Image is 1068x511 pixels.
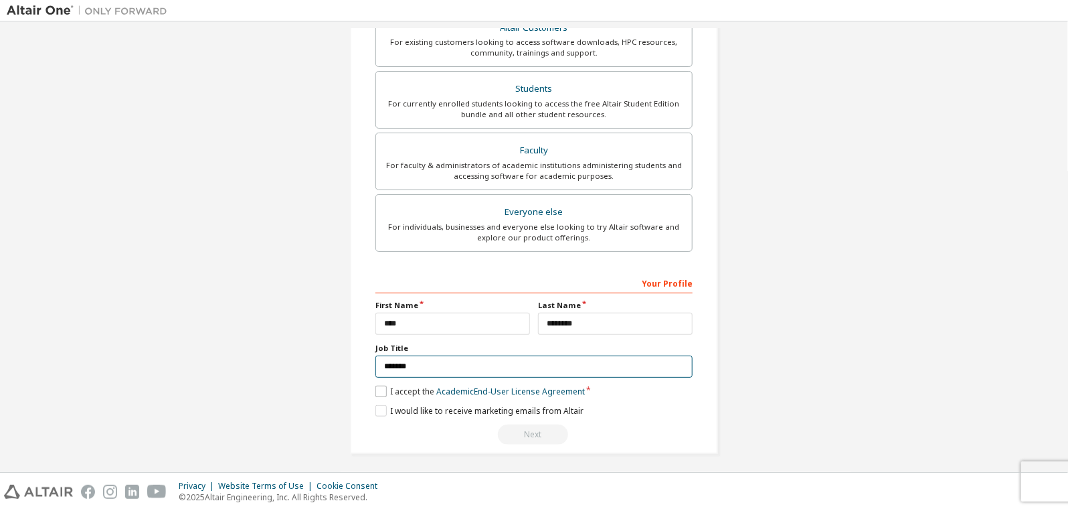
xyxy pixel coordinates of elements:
div: Website Terms of Use [218,481,317,492]
div: For faculty & administrators of academic institutions administering students and accessing softwa... [384,160,684,181]
div: Cookie Consent [317,481,385,492]
div: For existing customers looking to access software downloads, HPC resources, community, trainings ... [384,37,684,58]
div: Your Profile [375,272,693,293]
a: Academic End-User License Agreement [436,386,585,397]
div: For currently enrolled students looking to access the free Altair Student Edition bundle and all ... [384,98,684,120]
label: First Name [375,300,530,311]
div: For individuals, businesses and everyone else looking to try Altair software and explore our prod... [384,222,684,243]
img: youtube.svg [147,485,167,499]
div: Everyone else [384,203,684,222]
img: linkedin.svg [125,485,139,499]
label: I would like to receive marketing emails from Altair [375,405,584,417]
div: Altair Customers [384,19,684,38]
div: Students [384,80,684,98]
img: instagram.svg [103,485,117,499]
img: altair_logo.svg [4,485,73,499]
p: © 2025 Altair Engineering, Inc. All Rights Reserved. [179,492,385,503]
div: Read and acccept EULA to continue [375,425,693,445]
img: facebook.svg [81,485,95,499]
label: Job Title [375,343,693,354]
img: Altair One [7,4,174,17]
label: I accept the [375,386,585,397]
div: Faculty [384,141,684,160]
label: Last Name [538,300,693,311]
div: Privacy [179,481,218,492]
